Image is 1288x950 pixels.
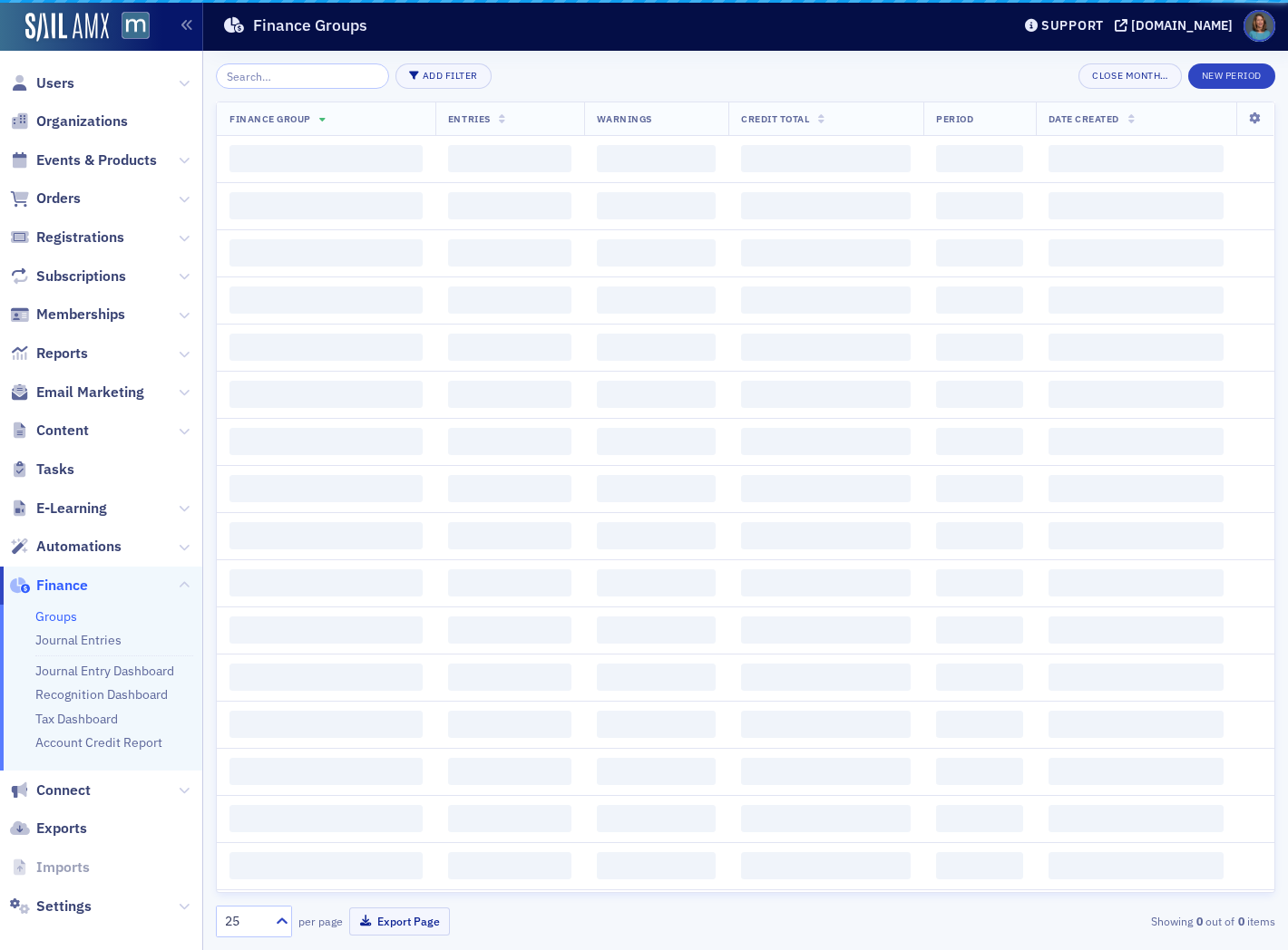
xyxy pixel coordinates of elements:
[10,111,128,131] a: Organizations
[229,428,423,455] span: ‌
[10,73,74,93] a: Users
[741,569,911,596] span: ‌
[741,381,911,408] span: ‌
[1188,63,1275,89] button: New Period
[936,758,1023,785] span: ‌
[1049,852,1224,879] span: ‌
[395,63,492,89] button: Add Filter
[10,344,88,364] a: Reports
[936,428,1023,455] span: ‌
[936,805,1023,832] span: ‌
[10,150,157,170] a: Events & Products
[35,632,122,648] a: Journal Entries
[36,576,88,596] span: Finance
[1234,913,1247,929] strong: 0
[229,475,423,502] span: ‌
[229,852,423,879] span: ‌
[597,569,716,596] span: ‌
[741,145,911,172] span: ‌
[936,616,1023,644] span: ‌
[36,537,122,557] span: Automations
[936,334,1023,361] span: ‌
[1049,664,1224,691] span: ‌
[936,569,1023,596] span: ‌
[448,192,571,219] span: ‌
[225,912,265,931] div: 25
[10,576,88,596] a: Finance
[10,460,74,480] a: Tasks
[448,522,571,549] span: ‌
[448,112,491,125] span: Entries
[10,897,92,916] a: Settings
[229,381,423,408] span: ‌
[1049,805,1224,832] span: ‌
[1041,17,1104,34] div: Support
[1049,286,1224,314] span: ‌
[448,381,571,408] span: ‌
[597,192,716,219] span: ‌
[229,758,423,785] span: ‌
[597,664,716,691] span: ‌
[229,239,423,267] span: ‌
[35,711,118,727] a: Tax Dashboard
[10,305,125,325] a: Memberships
[25,13,109,42] img: SailAMX
[36,897,92,916] span: Settings
[109,12,150,43] a: View Homepage
[1049,711,1224,738] span: ‌
[597,286,716,314] span: ‌
[35,663,174,679] a: Journal Entry Dashboard
[936,381,1023,408] span: ‌
[448,852,571,879] span: ‌
[741,711,911,738] span: ‌
[36,819,87,839] span: Exports
[229,522,423,549] span: ‌
[448,758,571,785] span: ‌
[229,112,311,125] span: Finance Group
[10,819,87,839] a: Exports
[936,475,1023,502] span: ‌
[229,616,423,644] span: ‌
[741,286,911,314] span: ‌
[229,805,423,832] span: ‌
[10,383,144,402] a: Email Marketing
[597,239,716,267] span: ‌
[1049,758,1224,785] span: ‌
[597,758,716,785] span: ‌
[741,616,911,644] span: ‌
[1049,616,1224,644] span: ‌
[936,112,973,125] span: Period
[36,228,124,247] span: Registrations
[597,711,716,738] span: ‌
[1131,17,1233,34] div: [DOMAIN_NAME]
[741,522,911,549] span: ‌
[741,805,911,832] span: ‌
[1244,10,1275,42] span: Profile
[10,421,89,441] a: Content
[10,499,107,519] a: E-Learning
[229,664,423,691] span: ‌
[741,664,911,691] span: ‌
[448,805,571,832] span: ‌
[229,145,423,172] span: ‌
[1049,239,1224,267] span: ‌
[936,664,1023,691] span: ‌
[1078,63,1181,89] button: Close Month…
[597,334,716,361] span: ‌
[229,334,423,361] span: ‌
[36,499,107,519] span: E-Learning
[936,239,1023,267] span: ‌
[597,852,716,879] span: ‌
[36,267,126,286] span: Subscriptions
[216,63,389,89] input: Search…
[229,711,423,738] span: ‌
[1115,19,1239,32] button: [DOMAIN_NAME]
[1049,569,1224,596] span: ‌
[936,522,1023,549] span: ‌
[10,537,122,557] a: Automations
[1193,913,1205,929] strong: 0
[936,711,1023,738] span: ‌
[741,758,911,785] span: ‌
[253,15,367,36] h1: Finance Groups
